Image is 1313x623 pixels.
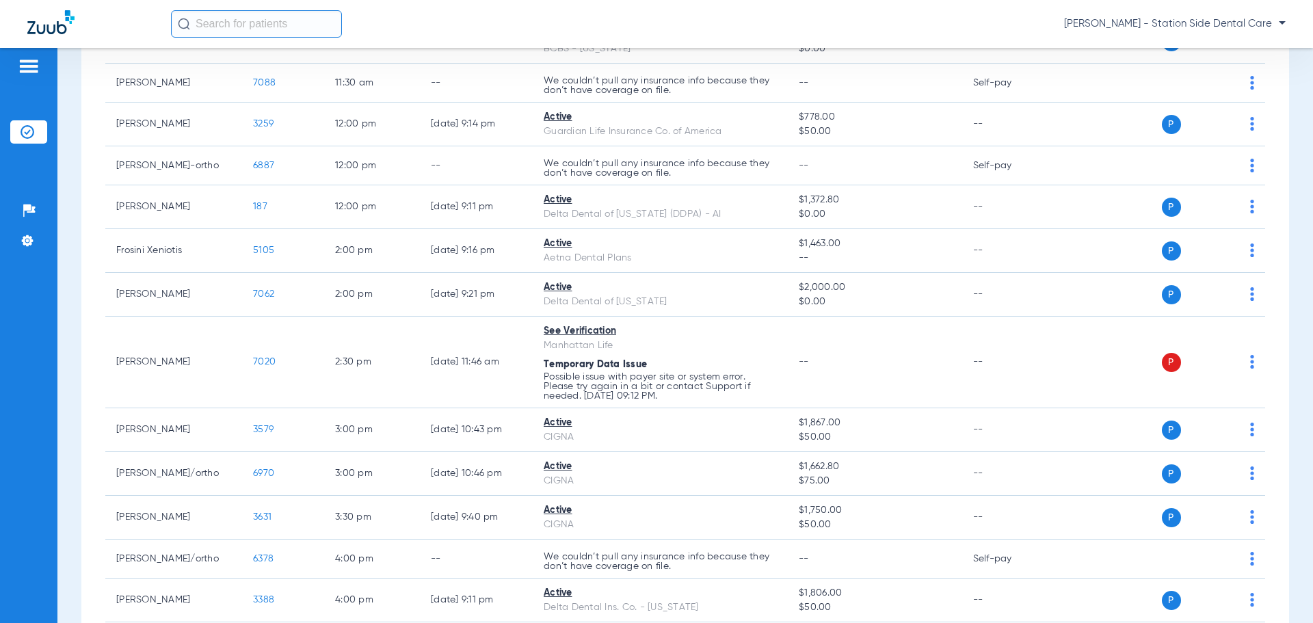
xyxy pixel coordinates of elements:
[544,339,777,353] div: Manhattan Life
[324,579,420,622] td: 4:00 PM
[1250,243,1254,257] img: group-dot-blue.svg
[420,185,533,229] td: [DATE] 9:11 PM
[1250,510,1254,524] img: group-dot-blue.svg
[799,586,951,600] span: $1,806.00
[962,185,1055,229] td: --
[105,496,242,540] td: [PERSON_NAME]
[1064,17,1286,31] span: [PERSON_NAME] - Station Side Dental Care
[1250,466,1254,480] img: group-dot-blue.svg
[420,579,533,622] td: [DATE] 9:11 PM
[544,159,777,178] p: We couldn’t pull any insurance info because they don’t have coverage on file.
[799,110,951,124] span: $778.00
[1162,464,1181,483] span: P
[544,503,777,518] div: Active
[544,518,777,532] div: CIGNA
[962,496,1055,540] td: --
[544,42,777,56] div: BCBS - [US_STATE]
[420,64,533,103] td: --
[1250,76,1254,90] img: group-dot-blue.svg
[1250,552,1254,566] img: group-dot-blue.svg
[105,540,242,579] td: [PERSON_NAME]/ortho
[799,460,951,474] span: $1,662.80
[544,295,777,309] div: Delta Dental of [US_STATE]
[799,518,951,532] span: $50.00
[962,408,1055,452] td: --
[544,416,777,430] div: Active
[105,579,242,622] td: [PERSON_NAME]
[544,586,777,600] div: Active
[962,317,1055,408] td: --
[799,503,951,518] span: $1,750.00
[253,357,276,367] span: 7020
[1162,591,1181,610] span: P
[324,273,420,317] td: 2:00 PM
[962,64,1055,103] td: Self-pay
[544,600,777,615] div: Delta Dental Ins. Co. - [US_STATE]
[324,496,420,540] td: 3:30 PM
[544,251,777,265] div: Aetna Dental Plans
[544,430,777,445] div: CIGNA
[799,430,951,445] span: $50.00
[1162,241,1181,261] span: P
[324,64,420,103] td: 11:30 AM
[544,124,777,139] div: Guardian Life Insurance Co. of America
[1162,353,1181,372] span: P
[324,408,420,452] td: 3:00 PM
[799,124,951,139] span: $50.00
[962,146,1055,185] td: Self-pay
[1162,198,1181,217] span: P
[1250,159,1254,172] img: group-dot-blue.svg
[18,58,40,75] img: hamburger-icon
[171,10,342,38] input: Search for patients
[799,474,951,488] span: $75.00
[1162,508,1181,527] span: P
[324,185,420,229] td: 12:00 PM
[420,273,533,317] td: [DATE] 9:21 PM
[1250,355,1254,369] img: group-dot-blue.svg
[420,146,533,185] td: --
[544,372,777,401] p: Possible issue with payer site or system error. Please try again in a bit or contact Support if n...
[799,357,809,367] span: --
[544,460,777,474] div: Active
[799,78,809,88] span: --
[799,161,809,170] span: --
[1250,423,1254,436] img: group-dot-blue.svg
[962,103,1055,146] td: --
[799,237,951,251] span: $1,463.00
[962,452,1055,496] td: --
[324,103,420,146] td: 12:00 PM
[253,468,274,478] span: 6970
[544,76,777,95] p: We couldn’t pull any insurance info because they don’t have coverage on file.
[799,251,951,265] span: --
[544,207,777,222] div: Delta Dental of [US_STATE] (DDPA) - AI
[1250,117,1254,131] img: group-dot-blue.svg
[544,360,647,369] span: Temporary Data Issue
[253,425,274,434] span: 3579
[105,185,242,229] td: [PERSON_NAME]
[799,416,951,430] span: $1,867.00
[799,42,951,56] span: $0.00
[253,161,274,170] span: 6887
[799,600,951,615] span: $50.00
[420,408,533,452] td: [DATE] 10:43 PM
[1162,285,1181,304] span: P
[105,146,242,185] td: [PERSON_NAME]-ortho
[962,229,1055,273] td: --
[544,237,777,251] div: Active
[105,408,242,452] td: [PERSON_NAME]
[324,452,420,496] td: 3:00 PM
[420,540,533,579] td: --
[1250,593,1254,607] img: group-dot-blue.svg
[799,554,809,564] span: --
[799,207,951,222] span: $0.00
[105,273,242,317] td: [PERSON_NAME]
[105,103,242,146] td: [PERSON_NAME]
[1250,287,1254,301] img: group-dot-blue.svg
[799,193,951,207] span: $1,372.80
[420,496,533,540] td: [DATE] 9:40 PM
[253,202,267,211] span: 187
[544,474,777,488] div: CIGNA
[544,552,777,571] p: We couldn’t pull any insurance info because they don’t have coverage on file.
[962,540,1055,579] td: Self-pay
[253,289,274,299] span: 7062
